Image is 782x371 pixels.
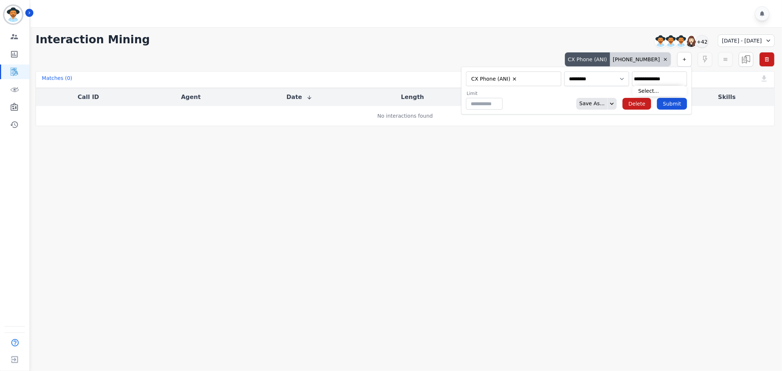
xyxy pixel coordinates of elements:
h1: Interaction Mining [36,33,150,46]
button: Date [286,93,312,102]
div: [DATE] - [DATE] [718,34,775,47]
div: CX Phone (ANI) [565,52,610,66]
button: Delete [623,98,651,110]
img: Bordered avatar [4,6,22,23]
button: Submit [657,98,687,110]
button: Length [401,93,424,102]
button: Skills [718,93,736,102]
ul: selected options [468,74,557,83]
button: Agent [181,93,201,102]
label: Limit [467,91,503,96]
button: Remove CX Phone (ANI) [512,76,517,82]
li: Select... [632,86,687,96]
div: Matches ( 0 ) [42,74,72,85]
div: No interactions found [378,112,433,120]
li: CX Phone (ANI) [469,76,520,82]
button: Call ID [78,93,99,102]
ul: selected options [634,75,685,83]
div: Save As... [576,98,605,110]
div: +42 [696,35,708,48]
div: [PHONE_NUMBER] [610,52,671,66]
